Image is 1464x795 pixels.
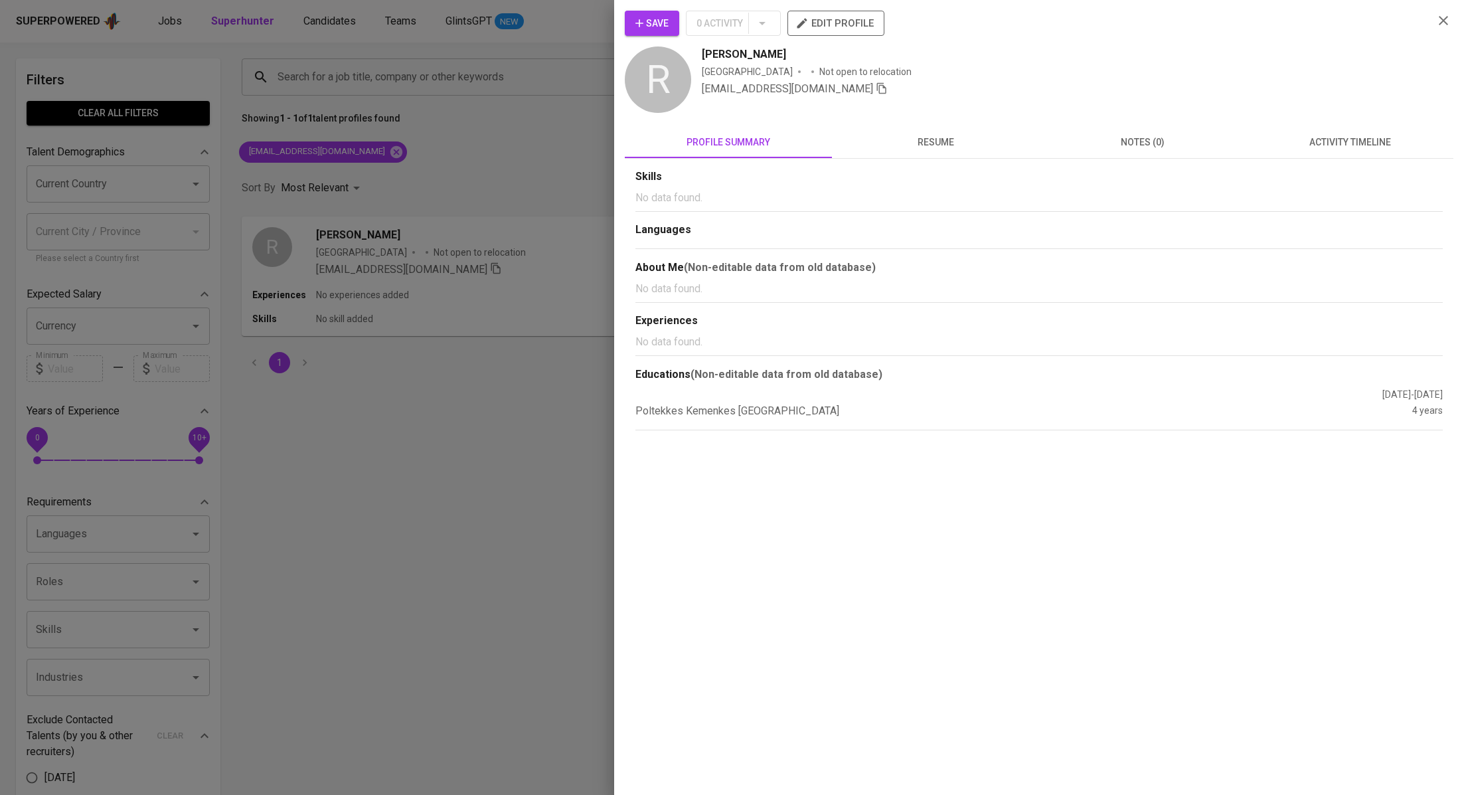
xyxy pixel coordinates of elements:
[625,11,679,36] button: Save
[635,169,1443,185] div: Skills
[635,367,1443,383] div: Educations
[635,15,669,32] span: Save
[1047,134,1238,151] span: notes (0)
[819,65,912,78] p: Not open to relocation
[635,281,1443,297] p: No data found.
[702,46,786,62] span: [PERSON_NAME]
[1382,389,1443,400] span: [DATE] - [DATE]
[798,15,874,32] span: edit profile
[633,134,824,151] span: profile summary
[635,404,1412,419] div: Poltekkes Kemenkes [GEOGRAPHIC_DATA]
[1254,134,1445,151] span: activity timeline
[787,17,884,28] a: edit profile
[635,222,1443,238] div: Languages
[1412,404,1443,419] div: 4 years
[691,368,882,381] b: (Non-editable data from old database)
[635,260,1443,276] div: About Me
[840,134,1031,151] span: resume
[635,190,1443,206] p: No data found.
[684,261,876,274] b: (Non-editable data from old database)
[702,65,793,78] div: [GEOGRAPHIC_DATA]
[702,82,873,95] span: [EMAIL_ADDRESS][DOMAIN_NAME]
[635,334,1443,350] p: No data found.
[635,313,1443,329] div: Experiences
[625,46,691,113] div: R
[787,11,884,36] button: edit profile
